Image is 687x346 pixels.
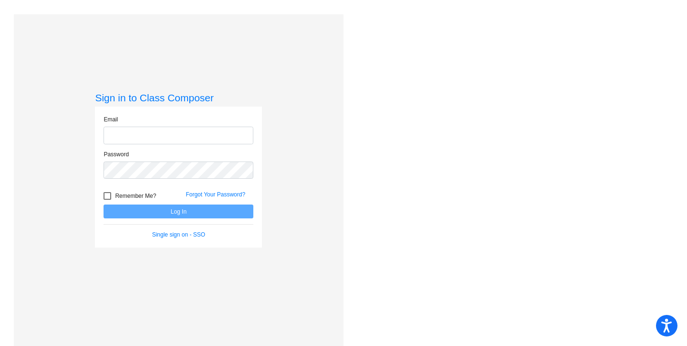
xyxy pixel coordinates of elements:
[104,115,118,124] label: Email
[152,231,205,238] a: Single sign on - SSO
[186,191,245,198] a: Forgot Your Password?
[95,92,262,104] h3: Sign in to Class Composer
[115,190,156,202] span: Remember Me?
[104,205,253,218] button: Log In
[104,150,129,159] label: Password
